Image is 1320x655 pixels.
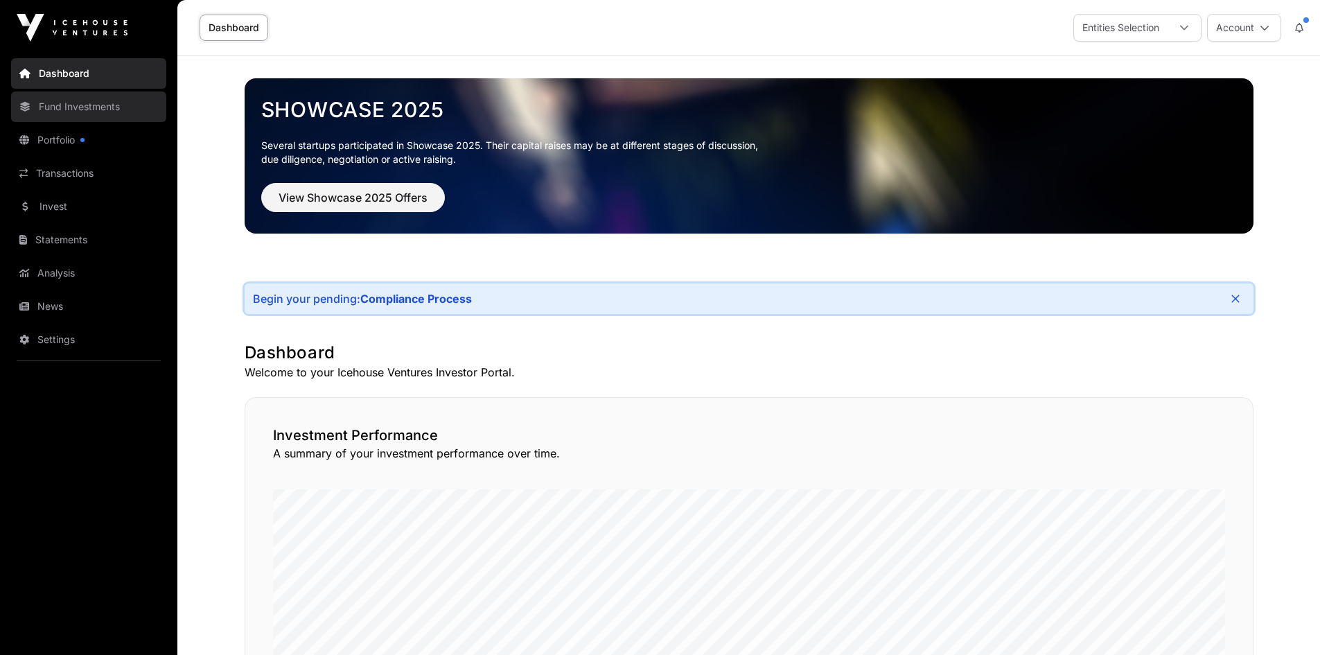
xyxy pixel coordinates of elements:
[245,342,1253,364] h1: Dashboard
[261,139,1237,166] p: Several startups participated in Showcase 2025. Their capital raises may be at different stages o...
[273,426,1225,445] h2: Investment Performance
[11,158,166,189] a: Transactions
[1074,15,1168,41] div: Entities Selection
[11,125,166,155] a: Portfolio
[360,292,472,306] a: Compliance Process
[245,364,1253,381] p: Welcome to your Icehouse Ventures Investor Portal.
[253,292,472,306] div: Begin your pending:
[11,225,166,255] a: Statements
[245,78,1253,234] img: Showcase 2025
[261,97,1237,122] a: Showcase 2025
[1226,289,1245,308] button: Close
[11,191,166,222] a: Invest
[261,197,445,211] a: View Showcase 2025 Offers
[200,15,268,41] a: Dashboard
[17,14,127,42] img: Icehouse Ventures Logo
[11,291,166,322] a: News
[1251,588,1320,655] iframe: Chat Widget
[273,445,1225,462] p: A summary of your investment performance over time.
[11,91,166,122] a: Fund Investments
[11,258,166,288] a: Analysis
[11,58,166,89] a: Dashboard
[261,183,445,212] button: View Showcase 2025 Offers
[279,189,428,206] span: View Showcase 2025 Offers
[11,324,166,355] a: Settings
[1207,14,1281,42] button: Account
